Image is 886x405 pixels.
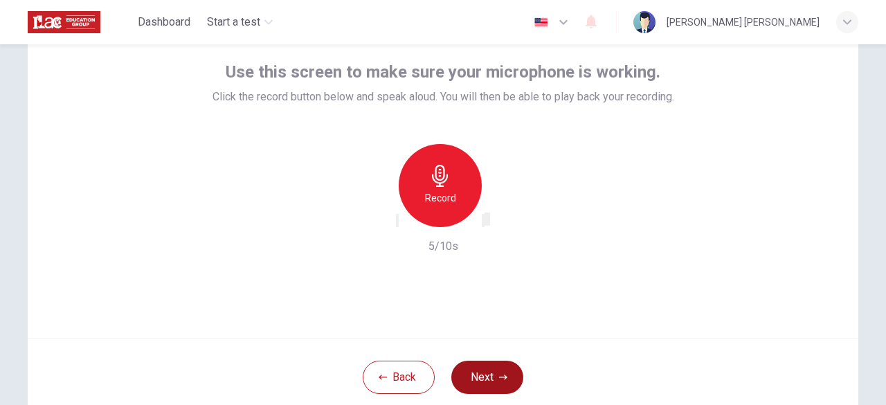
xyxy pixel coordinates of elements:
[633,11,656,33] img: Profile picture
[425,190,456,206] h6: Record
[207,14,260,30] span: Start a test
[363,361,435,394] button: Back
[451,361,523,394] button: Next
[667,14,820,30] div: [PERSON_NAME] [PERSON_NAME]
[132,10,196,35] button: Dashboard
[226,61,660,83] span: Use this screen to make sure your microphone is working.
[399,144,482,227] button: Record
[213,89,674,105] span: Click the record button below and speak aloud. You will then be able to play back your recording.
[28,8,100,36] img: ILAC logo
[532,17,550,28] img: en
[201,10,278,35] button: Start a test
[138,14,190,30] span: Dashboard
[428,238,458,255] h6: 5/10s
[28,8,132,36] a: ILAC logo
